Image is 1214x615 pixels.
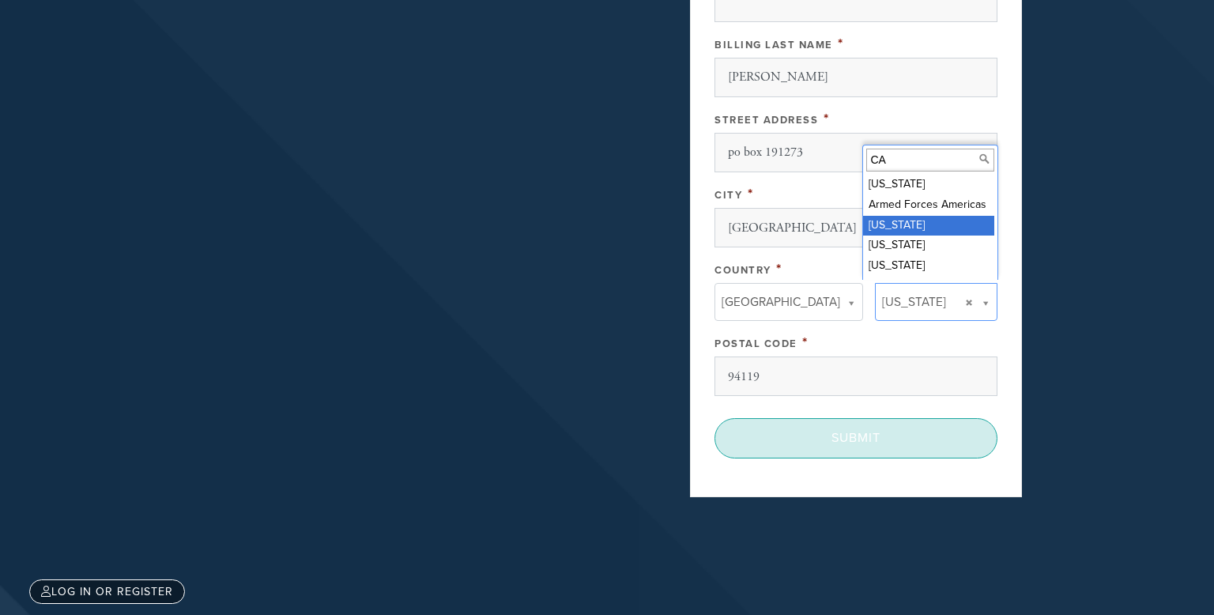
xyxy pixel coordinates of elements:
span: This field is required. [776,260,782,277]
span: This field is required. [838,35,844,52]
span: [GEOGRAPHIC_DATA] [722,292,840,312]
label: Street Address [714,114,818,126]
label: Country [714,264,771,277]
div: Armed Forces Americas [863,195,994,216]
span: [US_STATE] [882,292,946,312]
span: This field is required. [824,110,830,127]
div: [US_STATE] [863,236,994,256]
input: Submit [714,418,997,458]
div: [US_STATE] [863,256,994,277]
span: This field is required. [802,334,809,351]
label: Billing Last Name [714,39,833,51]
span: This field is required. [748,185,754,202]
a: Log in or register [29,579,185,604]
label: Postal Code [714,338,797,350]
a: [GEOGRAPHIC_DATA] [714,283,863,321]
div: [US_STATE] [863,216,994,236]
div: [US_STATE] [863,175,994,195]
label: City [714,189,742,202]
a: [US_STATE] [875,283,997,321]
